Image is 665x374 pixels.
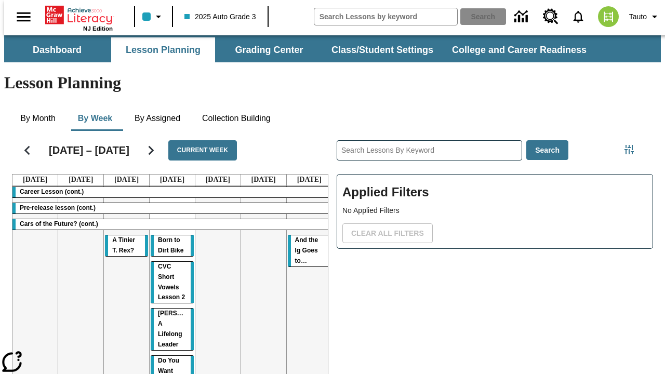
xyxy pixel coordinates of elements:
a: September 14, 2025 [295,175,324,185]
input: Search Lessons By Keyword [337,141,522,160]
div: A Tinier T. Rex? [105,235,148,256]
p: No Applied Filters [342,205,647,216]
a: September 11, 2025 [158,175,187,185]
h2: [DATE] – [DATE] [49,144,129,156]
div: CVC Short Vowels Lesson 2 [151,262,194,303]
button: Open side menu [8,2,39,32]
div: Dianne Feinstein: A Lifelong Leader [151,309,194,350]
button: By Month [12,106,64,131]
button: Next [138,137,164,164]
span: A Tinier T. Rex? [112,236,135,254]
button: Grading Center [217,37,321,62]
button: Select a new avatar [592,3,625,30]
div: And the Ig Goes to… [288,235,331,266]
div: SubNavbar [4,35,661,62]
button: Filters Side menu [619,139,640,160]
input: search field [314,8,457,25]
button: Class color is light blue. Change class color [138,7,169,26]
button: Class/Student Settings [323,37,442,62]
img: avatar image [598,6,619,27]
h2: Applied Filters [342,180,647,205]
button: Dashboard [5,37,109,62]
a: Data Center [508,3,537,31]
button: Previous [14,137,41,164]
span: Tauto [629,11,647,22]
button: Lesson Planning [111,37,215,62]
button: By Week [69,106,121,131]
button: College and Career Readiness [444,37,595,62]
span: 2025 Auto Grade 3 [184,11,256,22]
button: Profile/Settings [625,7,665,26]
button: Current Week [168,140,237,161]
a: Home [45,5,113,25]
a: Resource Center, Will open in new tab [537,3,565,31]
span: Dianne Feinstein: A Lifelong Leader [158,310,212,348]
span: Career Lesson (cont.) [20,188,84,195]
span: Pre-release lesson (cont.) [20,204,96,211]
span: CVC Short Vowels Lesson 2 [158,263,185,301]
a: September 13, 2025 [249,175,278,185]
div: Pre-release lesson (cont.) [12,203,332,213]
button: Collection Building [194,106,279,131]
span: And the Ig Goes to… [295,236,318,264]
a: September 8, 2025 [21,175,49,185]
a: September 12, 2025 [204,175,232,185]
div: Career Lesson (cont.) [12,187,332,197]
span: Born to Dirt Bike [158,236,183,254]
button: Search [526,140,568,161]
a: September 10, 2025 [112,175,141,185]
div: Applied Filters [337,174,653,249]
div: Cars of the Future? (cont.) [12,219,332,230]
div: Home [45,4,113,32]
div: Born to Dirt Bike [151,235,194,256]
span: Cars of the Future? (cont.) [20,220,98,228]
a: September 9, 2025 [66,175,95,185]
span: NJ Edition [83,25,113,32]
div: SubNavbar [4,37,596,62]
button: By Assigned [126,106,189,131]
h1: Lesson Planning [4,73,661,92]
a: Notifications [565,3,592,30]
